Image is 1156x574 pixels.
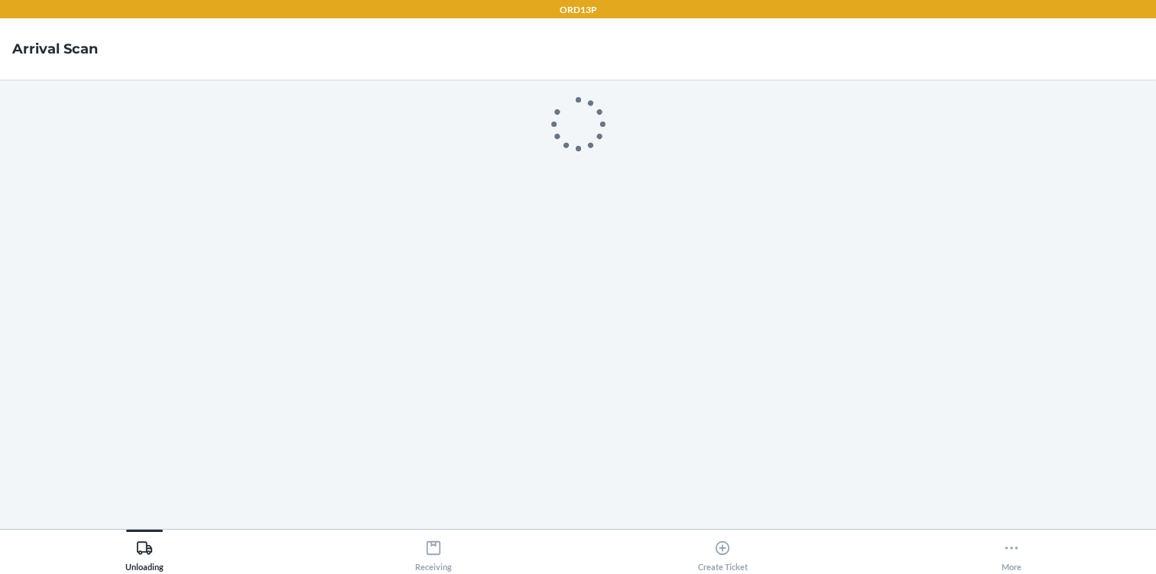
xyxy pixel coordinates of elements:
button: Receiving [289,530,578,572]
div: Receiving [415,533,452,572]
button: More [867,530,1156,572]
button: Create Ticket [578,530,867,572]
h4: Arrival Scan [12,39,98,59]
div: Create Ticket [698,533,748,572]
p: ORD13P [560,3,597,17]
div: More [1002,533,1021,572]
div: Unloading [125,533,164,572]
